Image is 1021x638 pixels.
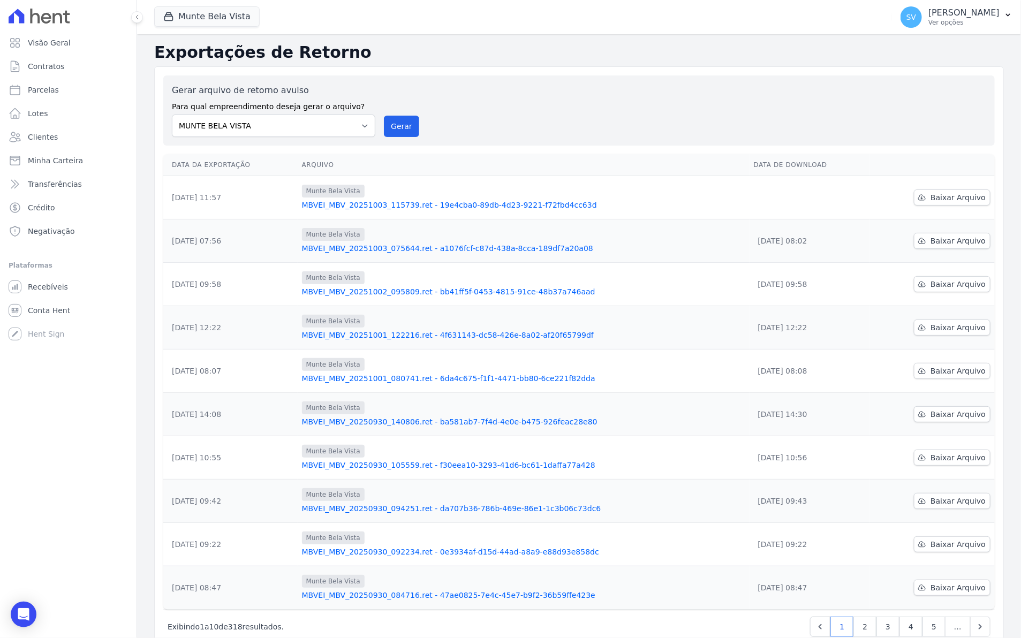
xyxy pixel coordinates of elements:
td: [DATE] 08:08 [750,350,870,393]
span: Baixar Arquivo [931,279,986,290]
td: [DATE] 12:22 [750,306,870,350]
td: [DATE] 09:22 [750,523,870,566]
td: [DATE] 08:47 [163,566,298,610]
a: Baixar Arquivo [914,320,990,336]
p: Exibindo a de resultados. [168,621,284,632]
span: … [945,617,971,637]
div: Plataformas [9,259,128,272]
a: 2 [853,617,876,637]
td: [DATE] 11:57 [163,176,298,219]
span: Baixar Arquivo [931,539,986,550]
td: [DATE] 08:47 [750,566,870,610]
a: Crédito [4,197,132,218]
a: Contratos [4,56,132,77]
td: [DATE] 12:22 [163,306,298,350]
a: Baixar Arquivo [914,536,990,552]
a: Baixar Arquivo [914,363,990,379]
a: Baixar Arquivo [914,450,990,466]
label: Para qual empreendimento deseja gerar o arquivo? [172,97,375,112]
span: Munte Bela Vista [302,185,365,198]
span: Munte Bela Vista [302,401,365,414]
th: Data de Download [750,154,870,176]
a: MBVEI_MBV_20250930_105559.ret - f30eea10-3293-41d6-bc61-1daffa77a428 [302,460,745,470]
span: Munte Bela Vista [302,271,365,284]
th: Data da Exportação [163,154,298,176]
a: Baixar Arquivo [914,233,990,249]
span: Baixar Arquivo [931,582,986,593]
td: [DATE] 09:58 [750,263,870,306]
a: MBVEI_MBV_20251003_115739.ret - 19e4cba0-89db-4d23-9221-f72fbd4cc63d [302,200,745,210]
button: Munte Bela Vista [154,6,260,27]
a: Negativação [4,221,132,242]
a: MBVEI_MBV_20251001_122216.ret - 4f631143-dc58-426e-8a02-af20f65799df [302,330,745,340]
td: [DATE] 14:08 [163,393,298,436]
span: 1 [200,622,205,631]
a: 3 [876,617,899,637]
a: Conta Hent [4,300,132,321]
td: [DATE] 09:58 [163,263,298,306]
th: Arquivo [298,154,750,176]
span: Parcelas [28,85,59,95]
span: 10 [209,622,219,631]
td: [DATE] 08:07 [163,350,298,393]
span: Conta Hent [28,305,70,316]
span: Baixar Arquivo [931,409,986,420]
a: MBVEI_MBV_20250930_092234.ret - 0e3934af-d15d-44ad-a8a9-e88d93e858dc [302,546,745,557]
span: Munte Bela Vista [302,358,365,371]
a: MBVEI_MBV_20251002_095809.ret - bb41ff5f-0453-4815-91ce-48b37a746aad [302,286,745,297]
span: Lotes [28,108,48,119]
span: Contratos [28,61,64,72]
a: Recebíveis [4,276,132,298]
a: MBVEI_MBV_20250930_140806.ret - ba581ab7-7f4d-4e0e-b475-926feac28e80 [302,416,745,427]
label: Gerar arquivo de retorno avulso [172,84,375,97]
span: Recebíveis [28,282,68,292]
a: 4 [899,617,922,637]
span: Transferências [28,179,82,189]
span: Munte Bela Vista [302,488,365,501]
span: Minha Carteira [28,155,83,166]
a: 5 [922,617,946,637]
td: [DATE] 08:02 [750,219,870,263]
a: Clientes [4,126,132,148]
td: [DATE] 09:42 [163,480,298,523]
td: [DATE] 09:22 [163,523,298,566]
a: MBVEI_MBV_20250930_084716.ret - 47ae0825-7e4c-45e7-b9f2-36b59ffe423e [302,590,745,601]
span: Munte Bela Vista [302,228,365,241]
span: Baixar Arquivo [931,192,986,203]
span: Negativação [28,226,75,237]
a: 1 [830,617,853,637]
p: [PERSON_NAME] [928,7,1000,18]
a: Minha Carteira [4,150,132,171]
a: Next [970,617,990,637]
a: MBVEI_MBV_20251001_080741.ret - 6da4c675-f1f1-4471-bb80-6ce221f82dda [302,373,745,384]
td: [DATE] 10:55 [163,436,298,480]
td: [DATE] 14:30 [750,393,870,436]
td: [DATE] 09:43 [750,480,870,523]
a: Baixar Arquivo [914,493,990,509]
span: Baixar Arquivo [931,496,986,506]
span: Munte Bela Vista [302,531,365,544]
h2: Exportações de Retorno [154,43,1004,62]
span: Munte Bela Vista [302,575,365,588]
span: Baixar Arquivo [931,236,986,246]
a: Transferências [4,173,132,195]
span: Visão Geral [28,37,71,48]
span: Baixar Arquivo [931,366,986,376]
p: Ver opções [928,18,1000,27]
td: [DATE] 10:56 [750,436,870,480]
a: Baixar Arquivo [914,276,990,292]
a: Lotes [4,103,132,124]
a: Previous [810,617,830,637]
a: Baixar Arquivo [914,189,990,206]
button: Gerar [384,116,419,137]
a: Baixar Arquivo [914,580,990,596]
span: Baixar Arquivo [931,322,986,333]
td: [DATE] 07:56 [163,219,298,263]
div: Open Intercom Messenger [11,602,36,627]
span: SV [906,13,916,21]
span: Clientes [28,132,58,142]
span: Baixar Arquivo [931,452,986,463]
span: 318 [228,622,243,631]
span: Crédito [28,202,55,213]
a: Visão Geral [4,32,132,54]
